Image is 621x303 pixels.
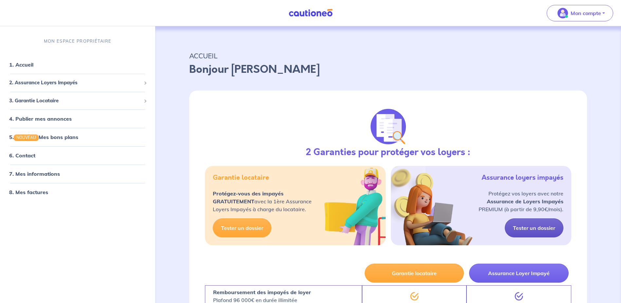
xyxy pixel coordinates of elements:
div: 7. Mes informations [3,168,153,181]
h5: Assurance loyers impayés [482,174,563,182]
a: Tester un dossier [213,218,271,237]
button: illu_account_valid_menu.svgMon compte [547,5,613,21]
p: Protégez vos loyers avec notre PREMIUM (à partir de 9,90€/mois). [479,190,563,213]
strong: Remboursement des impayés de loyer [213,289,311,295]
a: 4. Publier mes annonces [9,116,72,122]
strong: Protégez-vous des impayés GRATUITEMENT [213,190,283,205]
div: 3. Garantie Locataire [3,94,153,107]
p: avec la 1ère Assurance Loyers Impayés à charge du locataire. [213,190,312,213]
p: MON ESPACE PROPRIÉTAIRE [44,38,111,44]
span: 2. Assurance Loyers Impayés [9,79,141,87]
div: 2. Assurance Loyers Impayés [3,77,153,90]
a: 8. Mes factures [9,189,48,196]
img: Cautioneo [286,9,335,17]
a: 5.NOUVEAUMes bons plans [9,134,78,141]
p: Bonjour [PERSON_NAME] [189,62,587,77]
h5: Garantie locataire [213,174,269,182]
div: 4. Publier mes annonces [3,112,153,126]
div: 5.NOUVEAUMes bons plans [3,131,153,144]
a: 1. Accueil [9,62,33,68]
div: 8. Mes factures [3,186,153,199]
a: Tester un dossier [505,218,563,237]
span: 3. Garantie Locataire [9,97,141,105]
img: illu_account_valid_menu.svg [557,8,568,18]
p: ACCUEIL [189,50,587,62]
strong: Assurance de Loyers Impayés [487,198,563,205]
button: Assurance Loyer Impayé [469,264,569,283]
a: 7. Mes informations [9,171,60,177]
a: 6. Contact [9,152,35,159]
button: Garantie locataire [365,264,464,283]
h3: 2 Garanties pour protéger vos loyers : [306,147,470,158]
img: justif-loupe [371,109,406,144]
p: Mon compte [571,9,601,17]
div: 6. Contact [3,149,153,162]
div: 1. Accueil [3,58,153,71]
